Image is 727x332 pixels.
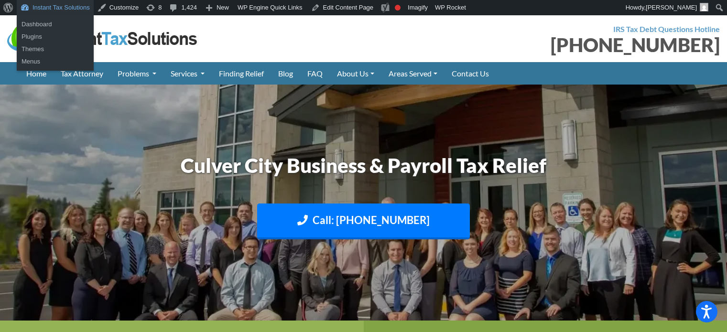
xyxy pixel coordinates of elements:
a: Instant Tax Solutions Logo [7,33,198,42]
a: Dashboard [17,18,94,31]
a: Areas Served [381,62,445,85]
a: Problems [110,62,163,85]
div: Focus keyphrase not set [395,5,401,11]
a: Themes [17,43,94,55]
a: Blog [271,62,300,85]
a: About Us [330,62,381,85]
a: Services [163,62,212,85]
strong: IRS Tax Debt Questions Hotline [613,24,720,33]
div: [PHONE_NUMBER] [371,35,720,54]
a: Finding Relief [212,62,271,85]
ul: Instant Tax Solutions [17,15,94,46]
a: Call: [PHONE_NUMBER] [257,203,470,239]
span: [PERSON_NAME] [646,4,697,11]
a: Plugins [17,31,94,43]
ul: Instant Tax Solutions [17,40,94,71]
h1: Culver City Business & Payroll Tax Relief [98,151,629,180]
a: Contact Us [445,62,496,85]
a: Menus [17,55,94,68]
img: Instant Tax Solutions Logo [7,22,198,55]
a: Tax Attorney [54,62,110,85]
a: Home [19,62,54,85]
a: FAQ [300,62,330,85]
